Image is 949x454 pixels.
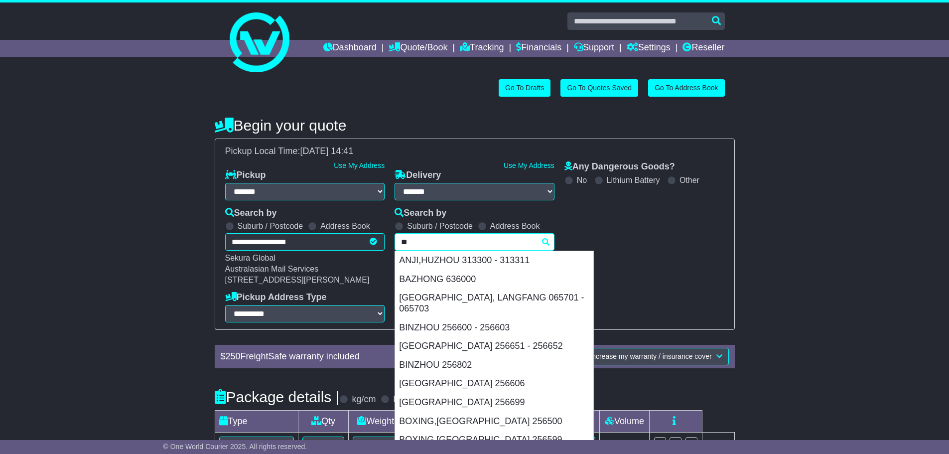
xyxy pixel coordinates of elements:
[583,348,728,365] button: Increase my warranty / insurance cover
[490,221,540,231] label: Address Book
[407,221,473,231] label: Suburb / Postcode
[220,146,729,157] div: Pickup Local Time:
[600,411,650,433] td: Volume
[226,351,241,361] span: 250
[163,443,307,451] span: © One World Courier 2025. All rights reserved.
[320,221,370,231] label: Address Book
[395,208,446,219] label: Search by
[225,208,277,219] label: Search by
[225,265,319,273] span: Australasian Mail Services
[225,170,266,181] label: Pickup
[639,439,643,447] sup: 3
[577,175,587,185] label: No
[516,40,561,57] a: Financials
[216,351,503,362] div: $ FreightSafe warranty included
[460,40,504,57] a: Tracking
[225,254,275,262] span: Sekura Global
[395,318,593,337] div: BINZHOU 256600 - 256603
[395,356,593,375] div: BINZHOU 256802
[395,431,593,450] div: BOXING,[GEOGRAPHIC_DATA] 256599
[225,292,327,303] label: Pickup Address Type
[334,161,385,169] a: Use My Address
[607,175,660,185] label: Lithium Battery
[395,251,593,270] div: ANJI,HUZHOU 313300 - 313311
[564,161,675,172] label: Any Dangerous Goods?
[395,270,593,289] div: BAZHONG 636000
[682,40,724,57] a: Reseller
[389,40,447,57] a: Quote/Book
[648,79,724,97] a: Go To Address Book
[298,411,349,433] td: Qty
[349,411,403,433] td: Weight
[504,161,554,169] a: Use My Address
[215,389,340,405] h4: Package details |
[215,117,735,134] h4: Begin your quote
[627,40,671,57] a: Settings
[215,411,298,433] td: Type
[395,374,593,393] div: [GEOGRAPHIC_DATA] 256606
[395,337,593,356] div: [GEOGRAPHIC_DATA] 256651 - 256652
[323,40,377,57] a: Dashboard
[560,79,638,97] a: Go To Quotes Saved
[590,352,711,360] span: Increase my warranty / insurance cover
[574,40,614,57] a: Support
[395,170,441,181] label: Delivery
[395,393,593,412] div: [GEOGRAPHIC_DATA] 256699
[300,146,354,156] span: [DATE] 14:41
[395,412,593,431] div: BOXING,[GEOGRAPHIC_DATA] 256500
[679,175,699,185] label: Other
[352,394,376,405] label: kg/cm
[225,276,370,284] span: [STREET_ADDRESS][PERSON_NAME]
[395,289,593,318] div: [GEOGRAPHIC_DATA], LANGFANG 065701 - 065703
[499,79,550,97] a: Go To Drafts
[238,221,303,231] label: Suburb / Postcode
[393,394,409,405] label: lb/in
